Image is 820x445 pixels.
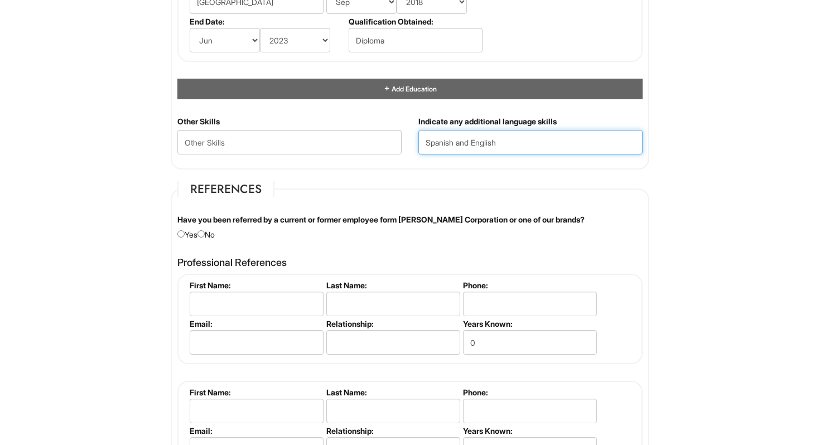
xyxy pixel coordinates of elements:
input: Other Skills [177,130,402,154]
label: Last Name: [326,280,459,290]
label: Phone: [463,280,595,290]
h4: Professional References [177,257,643,268]
label: Years Known: [463,319,595,328]
label: Last Name: [326,388,459,397]
label: Email: [190,426,322,436]
label: Relationship: [326,319,459,328]
label: Indicate any additional language skills [418,116,557,127]
label: Email: [190,319,322,328]
label: First Name: [190,280,322,290]
label: End Date: [190,17,344,26]
a: Add Education [383,85,437,93]
label: Have you been referred by a current or former employee form [PERSON_NAME] Corporation or one of o... [177,214,585,225]
label: Relationship: [326,426,459,436]
label: Years Known: [463,426,595,436]
label: Qualification Obtained: [349,17,481,26]
label: Phone: [463,388,595,397]
legend: References [177,181,274,197]
label: First Name: [190,388,322,397]
input: Additional Language Skills [418,130,643,154]
label: Other Skills [177,116,220,127]
span: Add Education [390,85,437,93]
div: Yes No [169,214,651,240]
